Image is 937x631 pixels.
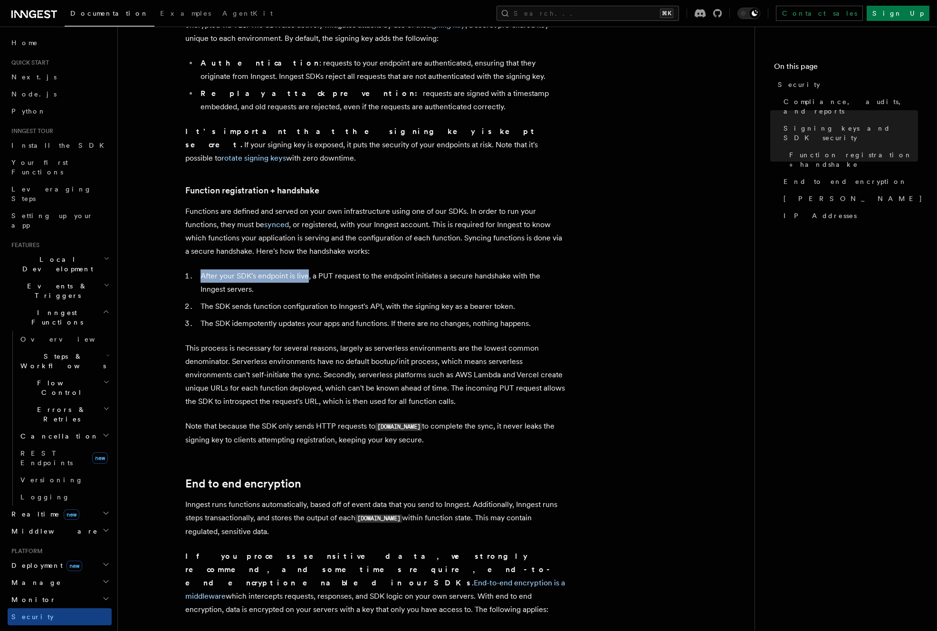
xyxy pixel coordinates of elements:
p: Functions are defined and served on your own infrastructure using one of our SDKs. In order to ru... [185,205,565,258]
span: Overview [20,335,118,343]
a: End to end encryption [780,173,918,190]
li: The SDK sends function configuration to Inngest's API, with the signing key as a bearer token. [198,300,565,313]
span: Middleware [8,526,98,536]
a: Setting up your app [8,207,112,234]
a: AgentKit [217,3,278,26]
a: Home [8,34,112,51]
li: requests are signed with a timestamp embedded, and old requests are rejected, even if the request... [198,87,565,114]
div: Inngest Functions [8,331,112,506]
span: Python [11,107,46,115]
p: . which intercepts requests, responses, and SDK logic on your own servers. With end to end encryp... [185,550,565,616]
span: Inngest tour [8,127,53,135]
a: synced [264,220,289,229]
span: Documentation [70,10,149,17]
code: [DOMAIN_NAME] [375,423,422,431]
span: Deployment [8,561,82,570]
span: Manage [8,578,61,587]
button: Cancellation [17,428,112,445]
a: rotate signing keys [221,153,286,163]
span: Signing keys and SDK security [784,124,918,143]
strong: It's important that the signing key is kept secret. [185,127,538,149]
span: Logging [20,493,70,501]
span: Home [11,38,38,48]
button: Events & Triggers [8,277,112,304]
span: Setting up your app [11,212,93,229]
button: Errors & Retries [17,401,112,428]
span: Features [8,241,39,249]
span: Flow Control [17,378,103,397]
a: Logging [17,488,112,506]
strong: Authentication [201,58,319,67]
span: Your first Functions [11,159,68,176]
span: Node.js [11,90,57,98]
strong: strongly recommend, and sometimes require, end-to-end encryption enabled in our SDKs [185,552,555,587]
span: Errors & Retries [17,405,103,424]
span: new [67,561,82,571]
span: Examples [160,10,211,17]
a: Documentation [65,3,154,27]
kbd: ⌘K [660,9,673,18]
a: Sign Up [867,6,929,21]
span: Next.js [11,73,57,81]
span: Quick start [8,59,49,67]
span: Leveraging Steps [11,185,92,202]
a: Compliance, audits, and reports [780,93,918,120]
span: Install the SDK [11,142,110,149]
a: Signing keys and SDK security [780,120,918,146]
span: End to end encryption [784,177,907,186]
button: Flow Control [17,374,112,401]
button: Middleware [8,523,112,540]
span: Function registration + handshake [789,150,918,169]
a: [PERSON_NAME] [780,190,918,207]
span: Realtime [8,509,79,519]
span: Events & Triggers [8,281,104,300]
a: Next.js [8,68,112,86]
a: Function registration + handshake [785,146,918,173]
a: Overview [17,331,112,348]
span: REST Endpoints [20,449,73,467]
p: This process is necessary for several reasons, largely as serverless environments are the lowest ... [185,342,565,408]
p: If your signing key is exposed, it puts the security of your endpoints at risk. Note that it's po... [185,125,565,165]
button: Inngest Functions [8,304,112,331]
code: [DOMAIN_NAME] [355,515,402,523]
span: Versioning [20,476,83,484]
button: Realtimenew [8,506,112,523]
a: Node.js [8,86,112,103]
a: Leveraging Steps [8,181,112,207]
span: new [92,452,108,464]
button: Toggle dark mode [737,8,760,19]
span: Local Development [8,255,104,274]
a: End to end encryption [185,477,301,490]
span: Cancellation [17,431,99,441]
a: Security [8,608,112,625]
button: Steps & Workflows [17,348,112,374]
a: Versioning [17,471,112,488]
a: Your first Functions [8,154,112,181]
h4: On this page [774,61,918,76]
strong: If you process sensitive data, we [185,552,473,561]
span: Security [778,80,820,89]
a: Python [8,103,112,120]
li: : requests to your endpoint are authenticated, ensuring that they originate from Inngest. Inngest... [198,57,565,83]
button: Monitor [8,591,112,608]
a: Install the SDK [8,137,112,154]
span: Compliance, audits, and reports [784,97,918,116]
span: AgentKit [222,10,273,17]
strong: Replay attack prevention: [201,89,423,98]
button: Search...⌘K [497,6,679,21]
span: Security [11,613,54,621]
li: After your SDK's endpoint is live, a PUT request to the endpoint initiates a secure handshake wit... [198,269,565,296]
span: Inngest Functions [8,308,103,327]
li: The SDK idempotently updates your apps and functions. If there are no changes, nothing happens. [198,317,565,330]
a: Security [774,76,918,93]
button: Deploymentnew [8,557,112,574]
a: Contact sales [776,6,863,21]
a: Function registration + handshake [185,184,319,197]
span: [PERSON_NAME] [784,194,923,203]
a: REST Endpointsnew [17,445,112,471]
span: IP Addresses [784,211,857,220]
a: Examples [154,3,217,26]
button: Manage [8,574,112,591]
p: Inngest runs functions automatically, based off of event data that you send to Inngest. Additiona... [185,498,565,538]
span: Monitor [8,595,56,604]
